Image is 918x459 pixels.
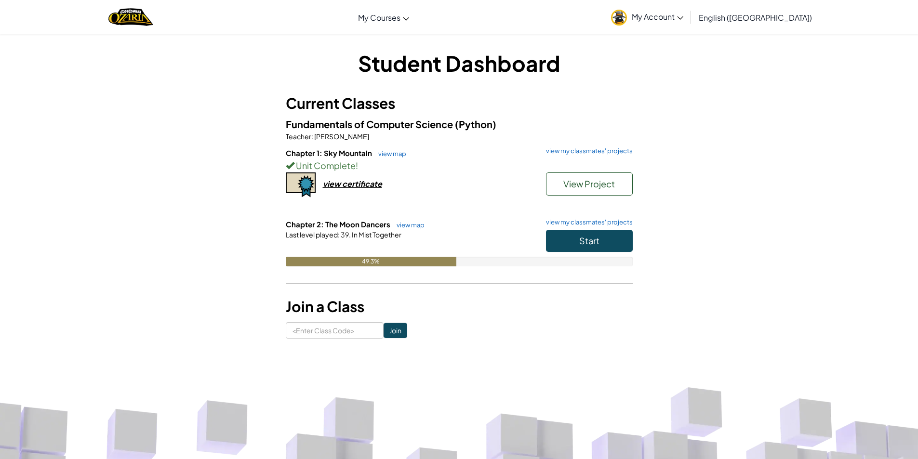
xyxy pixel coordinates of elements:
a: view my classmates' projects [541,219,633,225]
span: : [338,230,340,239]
span: : [311,132,313,141]
img: Home [108,7,153,27]
button: View Project [546,172,633,196]
span: Chapter 1: Sky Mountain [286,148,373,157]
span: ! [356,160,358,171]
button: Start [546,230,633,252]
span: Start [579,235,599,246]
span: Chapter 2: The Moon Dancers [286,220,392,229]
span: English ([GEOGRAPHIC_DATA]) [699,13,812,23]
span: (Python) [455,118,496,130]
a: Ozaria by CodeCombat logo [108,7,153,27]
div: 49.3% [286,257,457,266]
a: My Courses [353,4,414,30]
span: In Mist Together [351,230,401,239]
a: view certificate [286,179,382,189]
a: view map [392,221,425,229]
span: View Project [563,178,615,189]
h1: Student Dashboard [286,48,633,78]
span: Unit Complete [294,160,356,171]
span: [PERSON_NAME] [313,132,369,141]
span: Fundamentals of Computer Science [286,118,455,130]
img: avatar [611,10,627,26]
span: 39. [340,230,351,239]
span: Last level played [286,230,338,239]
a: English ([GEOGRAPHIC_DATA]) [694,4,817,30]
span: Teacher [286,132,311,141]
a: view map [373,150,406,157]
a: view my classmates' projects [541,148,633,154]
h3: Join a Class [286,296,633,317]
a: My Account [606,2,688,32]
span: My Account [632,12,683,22]
span: My Courses [358,13,400,23]
input: Join [384,323,407,338]
div: view certificate [323,179,382,189]
input: <Enter Class Code> [286,322,384,339]
h3: Current Classes [286,92,633,114]
img: certificate-icon.png [286,172,316,197]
